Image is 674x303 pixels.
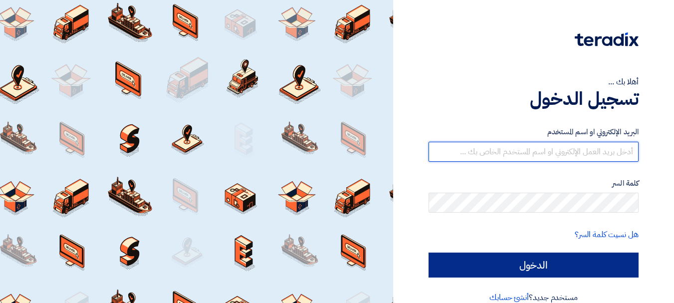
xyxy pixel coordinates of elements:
label: البريد الإلكتروني او اسم المستخدم [429,126,639,138]
input: الدخول [429,253,639,278]
h1: تسجيل الدخول [429,88,639,110]
div: أهلا بك ... [429,76,639,88]
label: كلمة السر [429,178,639,189]
a: هل نسيت كلمة السر؟ [575,229,639,241]
img: Teradix logo [575,32,639,46]
input: أدخل بريد العمل الإلكتروني او اسم المستخدم الخاص بك ... [429,142,639,162]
